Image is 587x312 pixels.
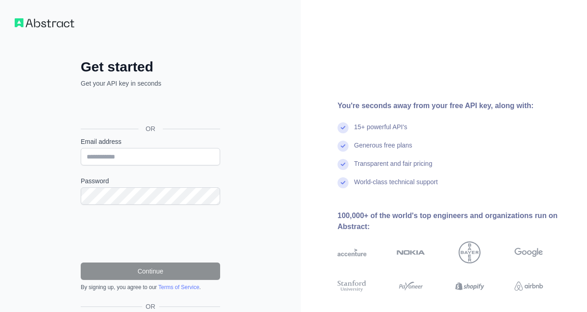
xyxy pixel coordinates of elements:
div: World-class technical support [354,177,438,196]
div: Generous free plans [354,141,412,159]
h2: Get started [81,59,220,75]
p: Get your API key in seconds [81,79,220,88]
div: Transparent and fair pricing [354,159,432,177]
iframe: Sign in with Google Button [76,98,223,118]
img: check mark [338,122,349,133]
img: airbnb [515,279,543,293]
img: stanford university [338,279,366,293]
img: Workflow [15,18,74,27]
div: 100,000+ of the world's top engineers and organizations run on Abstract: [338,210,572,232]
img: google [515,241,543,263]
img: accenture [338,241,366,263]
div: By signing up, you agree to our . [81,284,220,291]
label: Email address [81,137,220,146]
img: shopify [455,279,484,293]
label: Password [81,176,220,186]
img: check mark [338,141,349,152]
img: check mark [338,159,349,170]
div: 15+ powerful API's [354,122,407,141]
span: OR [142,302,159,311]
iframe: reCAPTCHA [81,216,220,252]
div: You're seconds away from your free API key, along with: [338,100,572,111]
a: Terms of Service [158,284,199,290]
img: check mark [338,177,349,188]
span: OR [138,124,163,133]
img: nokia [397,241,426,263]
button: Continue [81,263,220,280]
img: bayer [459,241,481,263]
img: payoneer [397,279,426,293]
